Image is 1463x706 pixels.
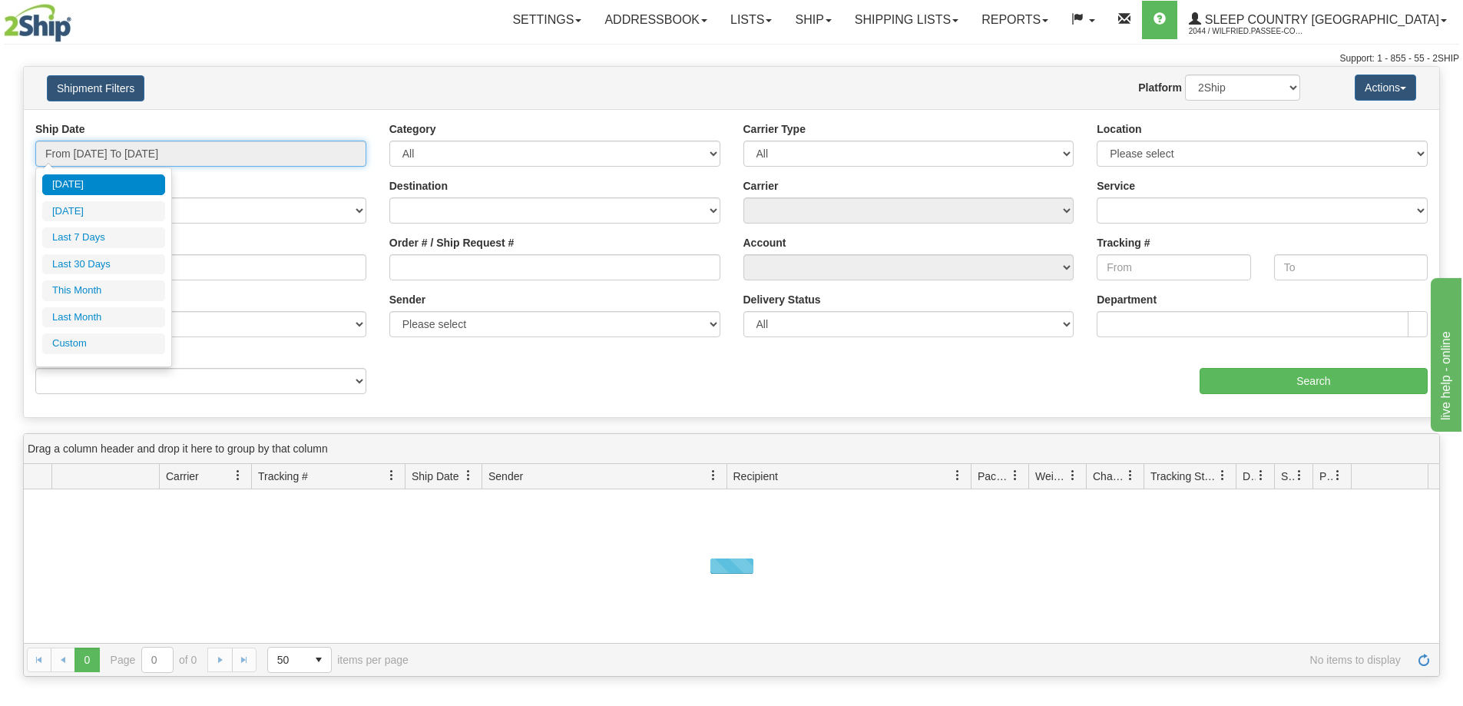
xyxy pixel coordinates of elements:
[1097,254,1250,280] input: From
[1210,462,1236,489] a: Tracking Status filter column settings
[843,1,970,39] a: Shipping lists
[783,1,842,39] a: Ship
[42,333,165,354] li: Custom
[1243,469,1256,484] span: Delivery Status
[1286,462,1312,489] a: Shipment Issues filter column settings
[700,462,727,489] a: Sender filter column settings
[978,469,1010,484] span: Packages
[1138,80,1182,95] label: Platform
[1248,462,1274,489] a: Delivery Status filter column settings
[267,647,409,673] span: items per page
[1097,235,1150,250] label: Tracking #
[1177,1,1458,39] a: Sleep Country [GEOGRAPHIC_DATA] 2044 / Wilfried.Passee-Coutrin
[1117,462,1144,489] a: Charge filter column settings
[389,292,425,307] label: Sender
[733,469,778,484] span: Recipient
[1281,469,1294,484] span: Shipment Issues
[743,178,779,194] label: Carrier
[1093,469,1125,484] span: Charge
[1201,13,1439,26] span: Sleep Country [GEOGRAPHIC_DATA]
[47,75,144,101] button: Shipment Filters
[593,1,719,39] a: Addressbook
[743,292,821,307] label: Delivery Status
[412,469,458,484] span: Ship Date
[166,469,199,484] span: Carrier
[743,235,786,250] label: Account
[743,121,806,137] label: Carrier Type
[1200,368,1428,394] input: Search
[42,174,165,195] li: [DATE]
[455,462,482,489] a: Ship Date filter column settings
[111,647,197,673] span: Page of 0
[1097,121,1141,137] label: Location
[225,462,251,489] a: Carrier filter column settings
[1412,648,1436,672] a: Refresh
[1097,292,1157,307] label: Department
[267,647,332,673] span: Page sizes drop down
[306,648,331,672] span: select
[1274,254,1428,280] input: To
[74,648,99,672] span: Page 0
[430,654,1401,666] span: No items to display
[1060,462,1086,489] a: Weight filter column settings
[4,52,1459,65] div: Support: 1 - 855 - 55 - 2SHIP
[945,462,971,489] a: Recipient filter column settings
[1428,274,1461,431] iframe: chat widget
[501,1,593,39] a: Settings
[42,280,165,301] li: This Month
[719,1,783,39] a: Lists
[42,307,165,328] li: Last Month
[1325,462,1351,489] a: Pickup Status filter column settings
[970,1,1060,39] a: Reports
[12,9,142,28] div: live help - online
[1035,469,1067,484] span: Weight
[1319,469,1332,484] span: Pickup Status
[42,254,165,275] li: Last 30 Days
[488,469,523,484] span: Sender
[389,121,436,137] label: Category
[35,121,85,137] label: Ship Date
[1355,75,1416,101] button: Actions
[42,227,165,248] li: Last 7 Days
[277,652,297,668] span: 50
[1002,462,1028,489] a: Packages filter column settings
[379,462,405,489] a: Tracking # filter column settings
[1150,469,1217,484] span: Tracking Status
[258,469,308,484] span: Tracking #
[1097,178,1135,194] label: Service
[389,178,448,194] label: Destination
[42,201,165,222] li: [DATE]
[389,235,515,250] label: Order # / Ship Request #
[24,434,1439,464] div: grid grouping header
[1189,24,1304,39] span: 2044 / Wilfried.Passee-Coutrin
[4,4,71,42] img: logo2044.jpg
